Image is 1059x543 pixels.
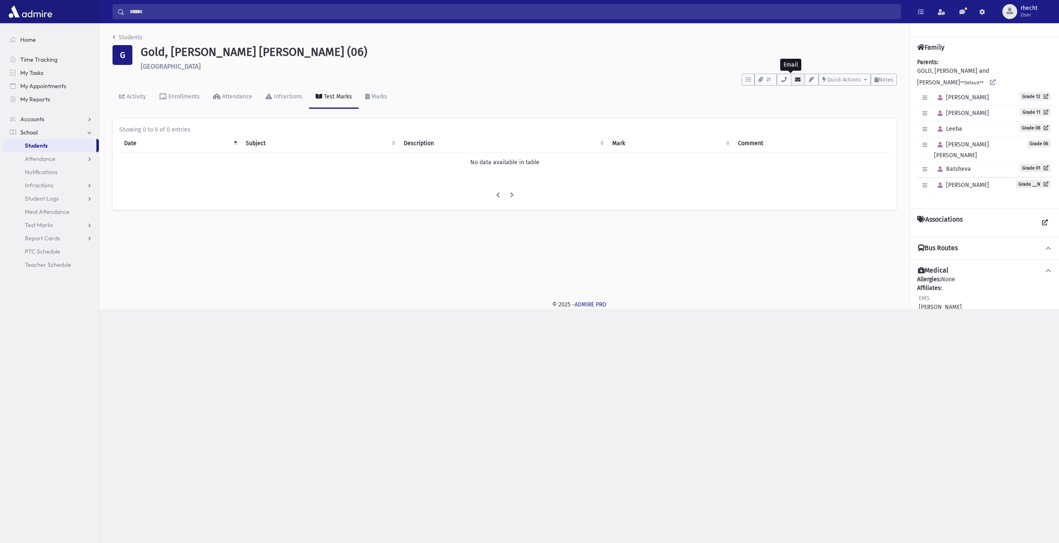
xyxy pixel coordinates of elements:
[1020,108,1051,116] a: Grade 11
[20,129,38,136] span: School
[3,152,99,165] a: Attendance
[917,58,1052,202] div: GOLD, [PERSON_NAME] and [PERSON_NAME]
[917,59,938,66] b: Parents:
[113,34,142,41] a: Students
[25,234,60,242] span: Report Cards
[917,275,1052,501] div: None
[113,45,132,65] div: G
[3,126,99,139] a: School
[25,142,48,149] span: Students
[25,182,53,189] span: Infractions
[119,153,890,172] td: No data available in table
[917,285,942,292] b: Affiliates:
[141,45,897,59] h1: Gold, [PERSON_NAME] [PERSON_NAME] (06)
[20,82,66,90] span: My Appointments
[113,86,153,109] a: Activity
[3,232,99,245] a: Report Cards
[3,79,99,93] a: My Appointments
[113,300,1046,309] div: © 2025 -
[3,258,99,271] a: Teacher Schedule
[934,165,971,172] span: Batsheva
[125,4,901,19] input: Search
[879,77,893,83] span: Notes
[917,276,941,283] b: Allergies:
[206,86,259,109] a: Attendance
[934,125,962,132] span: Leeba
[919,294,962,320] div: [PERSON_NAME]
[119,125,890,134] div: Showing 0 to 0 of 0 entries
[359,86,394,109] a: Marks
[1021,5,1037,12] span: rhecht
[241,134,399,153] th: Subject: activate to sort column ascending
[25,261,71,268] span: Teacher Schedule
[153,86,206,109] a: Enrollments
[322,93,352,100] div: Test Marks
[917,266,1052,275] button: Medical
[3,112,99,126] a: Accounts
[25,221,53,229] span: Test Marks
[3,179,99,192] a: Infractions
[25,208,69,215] span: Meal Attendance
[370,93,387,100] div: Marks
[3,33,99,46] a: Home
[780,59,801,71] div: Email
[1020,92,1051,100] a: Grade 12
[25,195,59,202] span: Student Logs
[20,36,36,43] span: Home
[3,245,99,258] a: PTC Schedule
[25,168,58,176] span: Notifications
[918,244,958,253] h4: Bus Routes
[934,94,989,101] span: [PERSON_NAME]
[3,205,99,218] a: Meal Attendance
[141,62,897,70] h6: [GEOGRAPHIC_DATA]
[20,56,58,63] span: Time Tracking
[119,134,241,153] th: Date: activate to sort column descending
[1020,164,1051,172] a: Grade 01
[934,141,989,159] span: [PERSON_NAME] [PERSON_NAME]
[871,74,897,86] button: Notes
[3,218,99,232] a: Test Marks
[819,74,871,86] button: Quick Actions
[259,86,309,109] a: Infractions
[917,244,1052,253] button: Bus Routes
[25,155,55,163] span: Attendance
[764,76,773,84] span: 21
[3,139,96,152] a: Students
[3,66,99,79] a: My Tasks
[399,134,607,153] th: Description: activate to sort column ascending
[918,266,949,275] h4: Medical
[733,134,890,153] th: Comment
[220,93,252,100] div: Attendance
[113,33,142,45] nav: breadcrumb
[3,93,99,106] a: My Reports
[934,182,989,189] span: [PERSON_NAME]
[917,215,963,230] h4: Associations
[20,115,44,123] span: Accounts
[20,69,43,77] span: My Tasks
[607,134,733,153] th: Mark : activate to sort column ascending
[25,248,60,255] span: PTC Schedule
[1019,124,1051,132] a: Grade 08
[1037,215,1052,230] a: View all Associations
[125,93,146,100] div: Activity
[917,43,944,51] h4: Family
[3,53,99,66] a: Time Tracking
[755,74,777,86] button: 21
[3,165,99,179] a: Notifications
[575,301,606,308] a: ADMIRE PRO
[1016,180,1051,188] a: Grade __N
[272,93,302,100] div: Infractions
[1021,12,1037,18] span: User
[20,96,50,103] span: My Reports
[7,3,54,20] img: AdmirePro
[934,110,989,117] span: [PERSON_NAME]
[167,93,200,100] div: Enrollments
[3,192,99,205] a: Student Logs
[919,295,930,302] span: EMS
[309,86,359,109] a: Test Marks
[827,77,861,83] span: Quick Actions
[1027,140,1051,148] span: Grade 06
